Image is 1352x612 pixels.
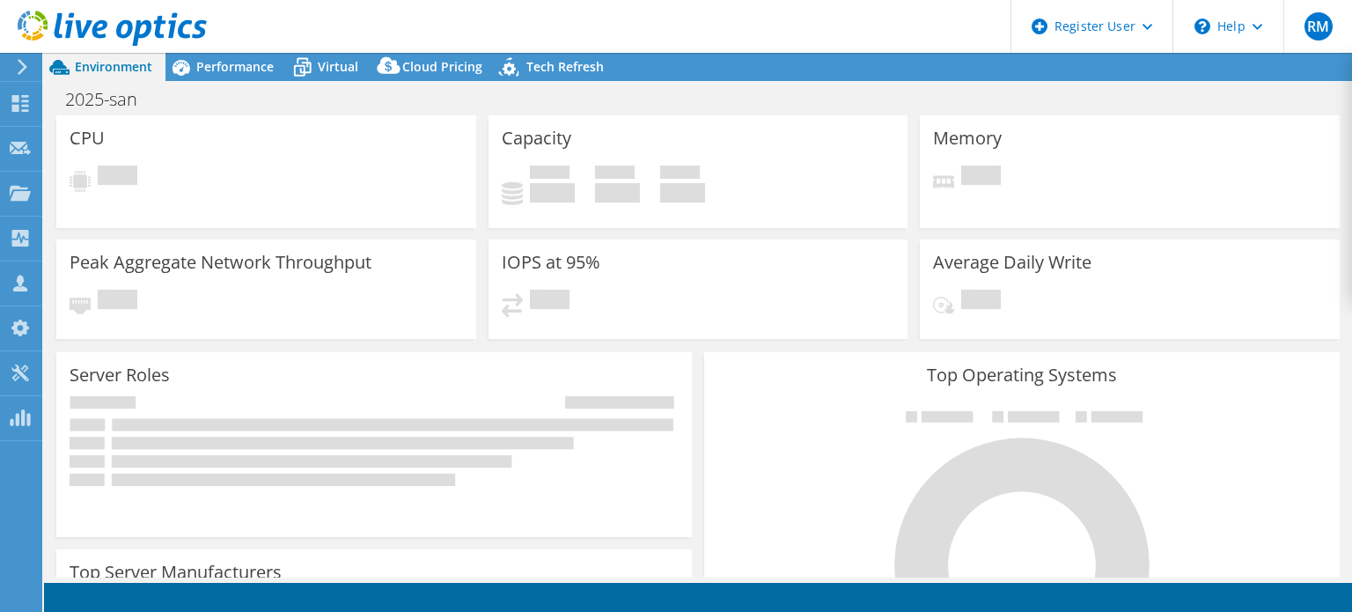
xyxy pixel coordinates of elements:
h3: Top Server Manufacturers [70,563,282,582]
span: Pending [530,290,569,313]
h3: Memory [933,129,1002,148]
span: Pending [98,166,137,189]
h3: CPU [70,129,105,148]
span: Free [595,166,635,183]
h4: 0 GiB [660,183,705,203]
span: Pending [961,166,1001,189]
span: RM [1304,12,1333,41]
span: Virtual [318,58,358,75]
span: Pending [961,290,1001,313]
h4: 0 GiB [530,183,575,203]
h3: Average Daily Write [933,253,1091,272]
span: Total [660,166,700,183]
h3: Server Roles [70,365,170,385]
span: Tech Refresh [526,58,604,75]
span: Performance [196,58,274,75]
h1: 2025-san [57,90,165,109]
span: Used [530,166,569,183]
svg: \n [1194,18,1210,34]
h3: Capacity [502,129,571,148]
span: Pending [98,290,137,313]
h3: Top Operating Systems [717,365,1326,385]
span: Environment [75,58,152,75]
h4: 0 GiB [595,183,640,203]
h3: IOPS at 95% [502,253,600,272]
h3: Peak Aggregate Network Throughput [70,253,371,272]
span: Cloud Pricing [402,58,482,75]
